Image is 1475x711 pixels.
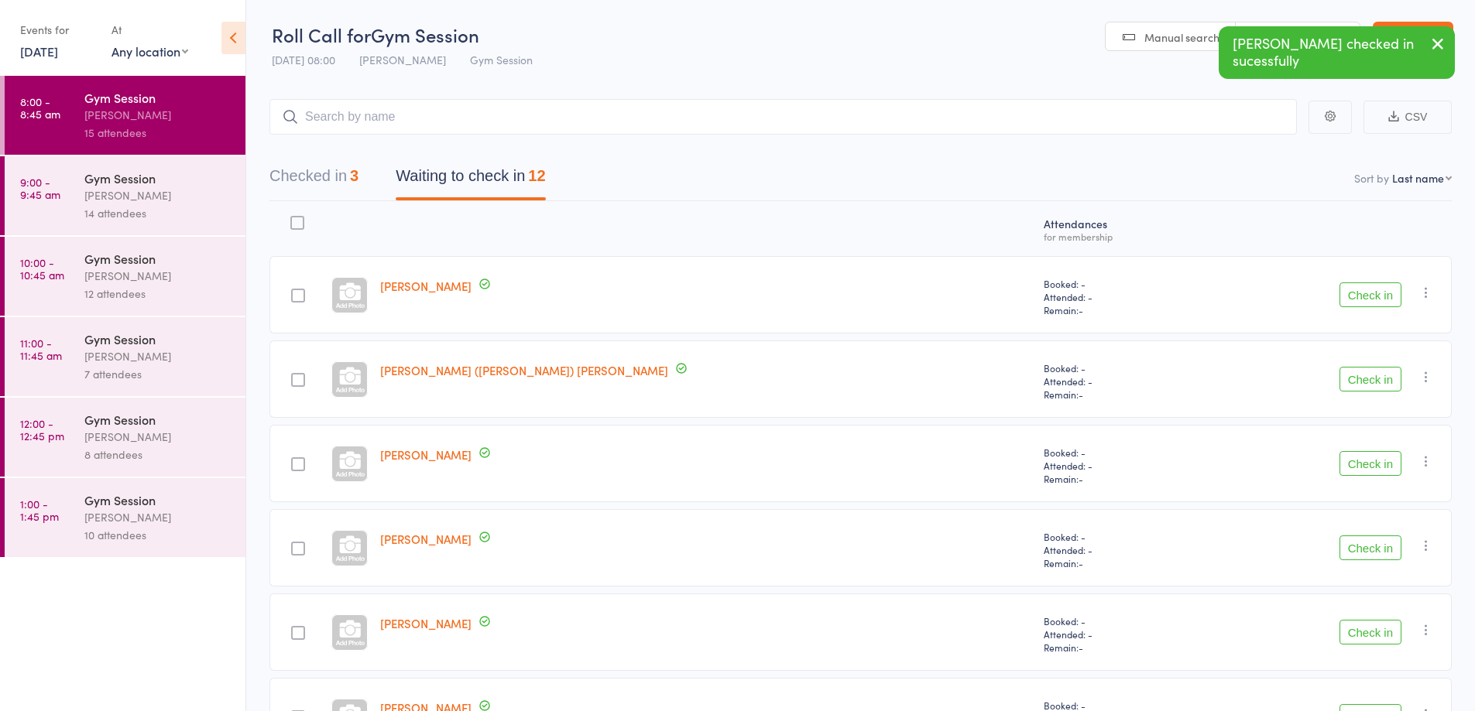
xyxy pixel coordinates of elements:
[1044,556,1199,569] span: Remain:
[1144,29,1219,45] span: Manual search
[84,491,232,508] div: Gym Session
[84,365,232,383] div: 7 attendees
[380,446,472,463] a: [PERSON_NAME]
[1044,277,1199,290] span: Booked: -
[1044,361,1199,374] span: Booked: -
[111,43,188,60] div: Any location
[1340,451,1401,476] button: Check in
[350,167,358,184] div: 3
[5,237,245,316] a: 10:00 -10:45 amGym Session[PERSON_NAME]12 attendees
[269,159,358,200] button: Checked in3
[20,337,62,361] time: 11:00 - 11:45 am
[5,398,245,477] a: 12:00 -12:45 pmGym Session[PERSON_NAME]8 attendees
[396,159,545,200] button: Waiting to check in12
[380,362,668,378] a: [PERSON_NAME] ([PERSON_NAME]) [PERSON_NAME]
[84,89,232,106] div: Gym Session
[20,417,64,442] time: 12:00 - 12:45 pm
[1340,620,1401,644] button: Check in
[1038,208,1206,249] div: Atten­dances
[1079,303,1083,316] span: -
[84,411,232,428] div: Gym Session
[1044,614,1199,627] span: Booked: -
[1044,374,1199,388] span: Attended: -
[84,250,232,267] div: Gym Session
[84,347,232,365] div: [PERSON_NAME]
[1219,26,1455,79] div: [PERSON_NAME] checked in sucessfully
[1044,290,1199,303] span: Attended: -
[1373,22,1453,53] a: Exit roll call
[20,43,58,60] a: [DATE]
[1044,231,1199,241] div: for membership
[1340,367,1401,391] button: Check in
[1044,388,1199,401] span: Remain:
[380,531,472,547] a: [PERSON_NAME]
[5,317,245,396] a: 11:00 -11:45 amGym Session[PERSON_NAME]7 attendees
[20,497,59,522] time: 1:00 - 1:45 pm
[84,267,232,285] div: [PERSON_NAME]
[1340,282,1401,307] button: Check in
[1044,530,1199,543] span: Booked: -
[5,76,245,155] a: 8:00 -8:45 amGym Session[PERSON_NAME]15 attendees
[1044,303,1199,316] span: Remain:
[1044,627,1199,641] span: Attended: -
[5,156,245,235] a: 9:00 -9:45 amGym Session[PERSON_NAME]14 attendees
[380,278,472,294] a: [PERSON_NAME]
[84,446,232,463] div: 8 attendees
[84,285,232,303] div: 12 attendees
[1079,641,1083,654] span: -
[84,124,232,142] div: 15 attendees
[84,330,232,347] div: Gym Session
[1364,101,1452,134] button: CSV
[111,17,188,43] div: At
[1044,446,1199,459] span: Booked: -
[359,52,446,67] span: [PERSON_NAME]
[1354,170,1389,186] label: Sort by
[84,106,232,124] div: [PERSON_NAME]
[269,99,1297,135] input: Search by name
[84,204,232,222] div: 14 attendees
[1079,388,1083,401] span: -
[528,167,545,184] div: 12
[1392,170,1444,186] div: Last name
[20,256,64,281] time: 10:00 - 10:45 am
[272,22,371,47] span: Roll Call for
[1079,556,1083,569] span: -
[380,615,472,631] a: [PERSON_NAME]
[84,508,232,526] div: [PERSON_NAME]
[84,526,232,544] div: 10 attendees
[470,52,533,67] span: Gym Session
[1044,472,1199,485] span: Remain:
[1044,459,1199,472] span: Attended: -
[84,428,232,446] div: [PERSON_NAME]
[371,22,479,47] span: Gym Session
[84,169,232,186] div: Gym Session
[20,95,60,120] time: 8:00 - 8:45 am
[1079,472,1083,485] span: -
[1044,543,1199,556] span: Attended: -
[272,52,335,67] span: [DATE] 08:00
[1340,535,1401,560] button: Check in
[5,478,245,557] a: 1:00 -1:45 pmGym Session[PERSON_NAME]10 attendees
[20,17,96,43] div: Events for
[1044,641,1199,654] span: Remain:
[20,176,60,200] time: 9:00 - 9:45 am
[84,186,232,204] div: [PERSON_NAME]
